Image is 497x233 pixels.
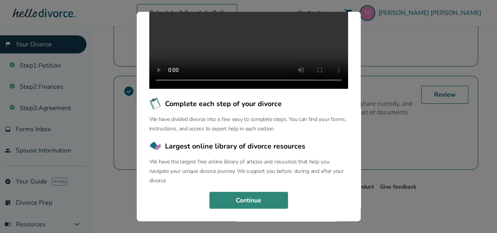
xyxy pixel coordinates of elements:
[458,195,497,233] iframe: Chat Widget
[149,97,162,110] img: Complete each step of your divorce
[149,140,162,152] img: Largest online library of divorce resources
[149,157,348,185] p: We have the largest free online library of articles and resources that help you navigate your uni...
[165,141,305,151] span: Largest online library of divorce resources
[165,99,282,109] span: Complete each step of your divorce
[209,192,288,209] button: Continue
[149,115,348,134] p: We have divided divorce into a few easy to complete steps. You can find your forms, instructions,...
